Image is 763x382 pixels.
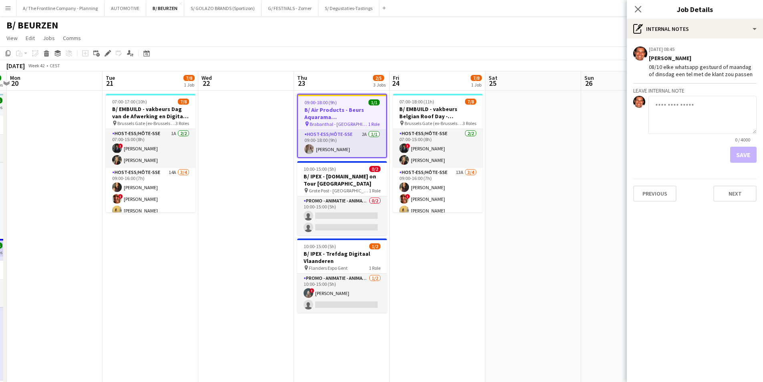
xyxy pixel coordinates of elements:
app-job-card: 10:00-15:00 (5h)0/2B/ IPEX - [DOMAIN_NAME] on Tour [GEOGRAPHIC_DATA] Grote Post - [GEOGRAPHIC_DAT... [297,161,387,235]
div: 08/10 elke whatsapp gestuurd of maandag of dinsdag een tel met de klant zou passen [649,63,757,78]
h3: Job Details [627,4,763,14]
div: [DATE] [6,62,25,70]
span: 10:00-15:00 (5h) [304,166,336,172]
span: Comms [63,34,81,42]
span: Flanders Expo Gent [309,265,348,271]
app-card-role: Host-ess/Hôte-sse13A3/409:00-16:00 (7h)[PERSON_NAME]![PERSON_NAME][PERSON_NAME] [393,168,483,230]
span: 1 Role [368,121,380,127]
span: Brussels Gate (ex-Brussels Kart Expo) [117,120,175,126]
span: ! [118,194,123,199]
app-card-role: Host-ess/Hôte-sse2A1/109:00-18:00 (9h)[PERSON_NAME] [298,130,386,157]
span: 24 [392,79,399,88]
span: Edit [26,34,35,42]
span: 26 [583,79,594,88]
span: 1 Role [369,265,380,271]
button: S/ GOLAZO BRANDS (Sportizon) [184,0,262,16]
span: Grote Post - [GEOGRAPHIC_DATA] [309,188,369,194]
button: G/ FESTIVALS - Zomer [262,0,318,16]
span: 10:00-15:00 (5h) [304,243,336,249]
div: 1 Job [184,82,194,88]
app-card-role: Host-ess/Hôte-sse2/207:00-15:00 (8h)![PERSON_NAME][PERSON_NAME] [393,129,483,168]
a: View [3,33,21,43]
span: 7/8 [183,75,195,81]
span: 09:00-18:00 (9h) [304,99,337,105]
a: Edit [22,33,38,43]
h3: Leave internal note [633,87,757,94]
app-job-card: 10:00-15:00 (5h)1/2B/ IPEX - Trefdag Digitaal Vlaanderen Flanders Expo Gent1 RolePromo - Animatie... [297,238,387,313]
span: ! [310,288,314,293]
span: 07:00-18:00 (11h) [399,99,434,105]
span: View [6,34,18,42]
button: S/ Degustaties-Tastings [318,0,379,16]
h3: B/ Air Products - Beurs Aquarama [GEOGRAPHIC_DATA] [298,106,386,121]
span: 20 [9,79,20,88]
span: Jobs [43,34,55,42]
app-job-card: 07:00-17:00 (10h)7/8B/ EMBUILD - vakbeurs Dag van de Afwerking en Digital - [GEOGRAPHIC_DATA] Bru... [106,94,195,212]
span: Mon [10,74,20,81]
span: Sun [584,74,594,81]
a: Comms [60,33,84,43]
button: Previous [633,186,676,202]
span: Thu [297,74,307,81]
span: Week 42 [26,63,46,69]
div: Internal notes [627,19,763,38]
span: 7/8 [178,99,189,105]
app-card-role: Host-ess/Hôte-sse14A3/409:00-16:00 (7h)[PERSON_NAME]![PERSON_NAME][PERSON_NAME] [106,168,195,230]
app-job-card: 07:00-18:00 (11h)7/8B/ EMBUILD - vakbeurs Belgian Roof Day - [GEOGRAPHIC_DATA] Brussels Gate (ex-... [393,94,483,212]
span: 1 Role [369,188,380,194]
button: A/ The Frontline Company - Planning [16,0,105,16]
span: Sat [489,74,497,81]
h3: B/ EMBUILD - vakbeurs Belgian Roof Day - [GEOGRAPHIC_DATA] [393,105,483,120]
span: 1/1 [368,99,380,105]
span: 3 Roles [175,120,189,126]
span: 1/2 [369,243,380,249]
div: [PERSON_NAME] [649,55,757,62]
span: 7/8 [471,75,482,81]
app-card-role: Host-ess/Hôte-sse1A2/207:00-15:00 (8h)![PERSON_NAME][PERSON_NAME] [106,129,195,168]
span: 21 [105,79,115,88]
button: Next [713,186,757,202]
app-job-card: 09:00-18:00 (9h)1/1B/ Air Products - Beurs Aquarama [GEOGRAPHIC_DATA] Brabanthal - [GEOGRAPHIC_DA... [297,94,387,158]
span: 07:00-17:00 (10h) [112,99,147,105]
span: 22 [200,79,212,88]
a: Jobs [40,33,58,43]
span: ! [405,144,410,148]
span: 2/5 [373,75,384,81]
h3: B/ EMBUILD - vakbeurs Dag van de Afwerking en Digital - [GEOGRAPHIC_DATA] [106,105,195,120]
span: 3 Roles [463,120,476,126]
div: 3 Jobs [373,82,386,88]
span: Brabanthal - [GEOGRAPHIC_DATA] [310,121,368,127]
span: ! [118,144,123,148]
span: Tue [106,74,115,81]
h3: B/ IPEX - Trefdag Digitaal Vlaanderen [297,250,387,265]
app-card-role: Promo - Animatie - Animation0/210:00-15:00 (5h) [297,196,387,235]
span: 0 / 4000 [729,137,757,143]
span: 7/8 [465,99,476,105]
span: Brussels Gate (ex-Brussels Kart Expo) [405,120,463,126]
h1: B/ BEURZEN [6,19,58,31]
span: Wed [201,74,212,81]
div: 1 Job [471,82,481,88]
div: CEST [50,63,60,69]
span: ! [405,194,410,199]
span: 25 [487,79,497,88]
span: Fri [393,74,399,81]
button: AUTOMOTIVE [105,0,146,16]
button: B/ BEURZEN [146,0,184,16]
span: 0/2 [369,166,380,172]
span: 23 [296,79,307,88]
div: [DATE] 08:45 [649,46,674,52]
h3: B/ IPEX - [DOMAIN_NAME] on Tour [GEOGRAPHIC_DATA] [297,173,387,187]
app-card-role: Promo - Animatie - Animation1/210:00-15:00 (5h)![PERSON_NAME] [297,274,387,313]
